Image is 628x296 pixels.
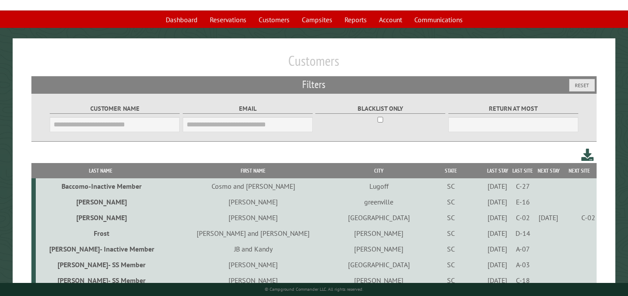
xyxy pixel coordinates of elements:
th: First Name [166,163,341,178]
div: [DATE] [486,245,509,253]
div: [DATE] [486,260,509,269]
a: Campsites [297,11,338,28]
a: Account [374,11,407,28]
td: SC [417,194,485,210]
td: SC [417,257,485,272]
td: SC [417,178,485,194]
td: [PERSON_NAME] [166,272,341,288]
td: [PERSON_NAME] [166,194,341,210]
a: Customers [253,11,295,28]
label: Email [183,104,313,114]
th: Next Stay [535,163,562,178]
td: [PERSON_NAME] [36,194,166,210]
div: [DATE] [486,182,509,191]
th: State [417,163,485,178]
button: Reset [569,79,595,92]
td: Cosmo and [PERSON_NAME] [166,178,341,194]
td: [GEOGRAPHIC_DATA] [341,210,417,225]
td: C-18 [510,272,535,288]
td: A-07 [510,241,535,257]
div: [DATE] [486,276,509,285]
th: Last Site [510,163,535,178]
div: [DATE] [486,197,509,206]
label: Return at most [448,104,578,114]
h2: Filters [31,76,597,93]
a: Reservations [205,11,252,28]
label: Blacklist only [315,104,445,114]
td: greenville [341,194,417,210]
td: C-27 [510,178,535,194]
th: Last Name [36,163,166,178]
div: [DATE] [486,213,509,222]
td: A-03 [510,257,535,272]
td: [PERSON_NAME]- Inactive Member [36,241,166,257]
td: [PERSON_NAME]- SS Member [36,257,166,272]
td: SC [417,225,485,241]
td: [PERSON_NAME] [36,210,166,225]
td: JB and Kandy [166,241,341,257]
td: E-16 [510,194,535,210]
td: Lugoff [341,178,417,194]
td: SC [417,210,485,225]
div: [DATE] [486,229,509,238]
td: [PERSON_NAME] [341,225,417,241]
a: Dashboard [160,11,203,28]
td: [PERSON_NAME] [166,210,341,225]
div: [DATE] [537,213,560,222]
h1: Customers [31,52,597,76]
label: Customer Name [50,104,180,114]
a: Communications [409,11,468,28]
a: Download this customer list (.csv) [581,147,594,163]
td: [PERSON_NAME]- SS Member [36,272,166,288]
td: [PERSON_NAME] [341,272,417,288]
td: C-02 [562,210,597,225]
td: SC [417,241,485,257]
td: SC [417,272,485,288]
td: Baccomo-Inactive Member [36,178,166,194]
td: C-02 [510,210,535,225]
small: © Campground Commander LLC. All rights reserved. [265,286,363,292]
td: [PERSON_NAME] and [PERSON_NAME] [166,225,341,241]
td: [PERSON_NAME] [166,257,341,272]
td: [PERSON_NAME] [341,241,417,257]
th: City [341,163,417,178]
td: Frost [36,225,166,241]
a: Reports [339,11,372,28]
td: [GEOGRAPHIC_DATA] [341,257,417,272]
th: Next Site [562,163,597,178]
th: Last Stay [485,163,510,178]
td: D-14 [510,225,535,241]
